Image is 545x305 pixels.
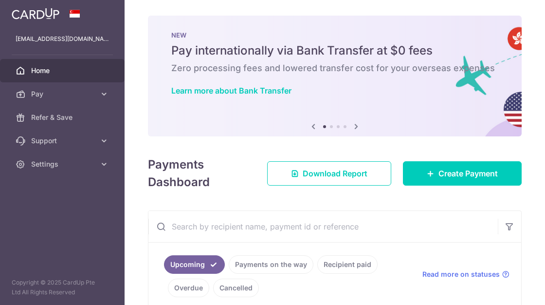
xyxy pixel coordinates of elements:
h6: Zero processing fees and lowered transfer cost for your overseas expenses [171,62,498,74]
span: Settings [31,159,95,169]
span: Support [31,136,95,146]
a: Upcoming [164,255,225,274]
a: Create Payment [403,161,522,186]
h5: Pay internationally via Bank Transfer at $0 fees [171,43,498,58]
span: Pay [31,89,95,99]
input: Search by recipient name, payment id or reference [148,211,498,242]
a: Learn more about Bank Transfer [171,86,291,95]
a: Overdue [168,279,209,297]
p: NEW [171,31,498,39]
a: Download Report [267,161,391,186]
h4: Payments Dashboard [148,156,250,191]
img: Bank transfer banner [148,16,522,136]
span: Refer & Save [31,113,95,122]
p: [EMAIL_ADDRESS][DOMAIN_NAME] [16,34,109,44]
span: Home [31,66,95,76]
a: Read more on statuses [422,269,509,279]
a: Cancelled [213,279,259,297]
a: Payments on the way [229,255,313,274]
span: Download Report [303,168,367,179]
span: Create Payment [438,168,498,179]
img: CardUp [12,8,59,19]
a: Recipient paid [317,255,378,274]
span: Read more on statuses [422,269,500,279]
